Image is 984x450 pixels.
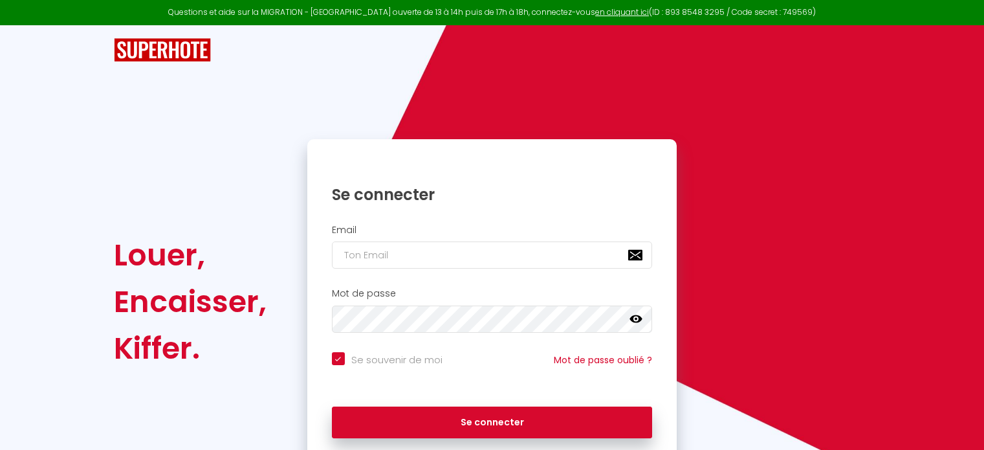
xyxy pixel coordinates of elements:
[114,325,267,372] div: Kiffer.
[554,354,652,366] a: Mot de passe oublié ?
[332,288,653,299] h2: Mot de passe
[332,407,653,439] button: Se connecter
[114,232,267,278] div: Louer,
[332,225,653,236] h2: Email
[332,242,653,269] input: Ton Email
[114,38,211,62] img: SuperHote logo
[332,185,653,205] h1: Se connecter
[114,278,267,325] div: Encaisser,
[595,6,649,17] a: en cliquant ici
